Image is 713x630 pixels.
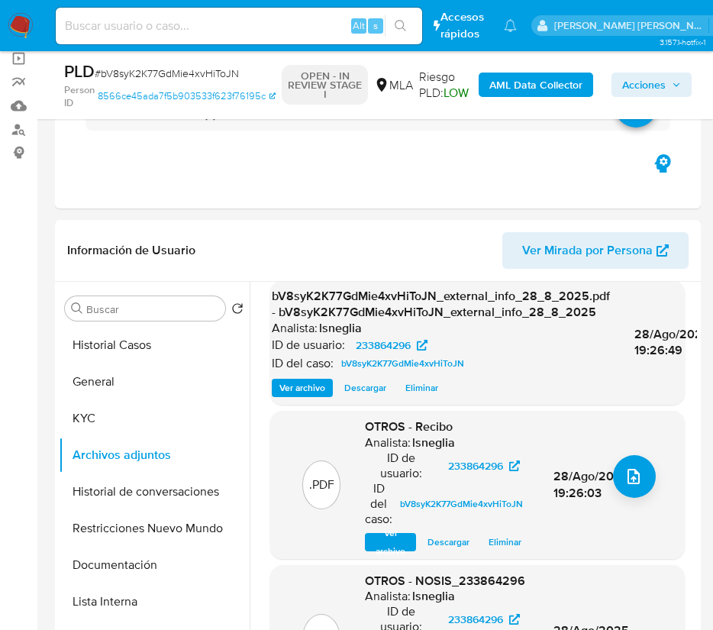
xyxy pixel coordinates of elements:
b: PLD [64,59,95,83]
p: ID de usuario: [272,338,345,353]
button: Buscar [71,302,83,315]
span: Descargar [344,380,386,396]
button: Ver Mirada por Persona [502,232,689,269]
span: 233864296 [448,610,503,628]
button: General [59,363,250,400]
span: Eliminar [405,380,438,396]
span: s [373,18,378,33]
b: AML Data Collector [489,73,582,97]
span: Alt [353,18,365,33]
span: 28/Ago/2025 19:26:49 [634,325,710,360]
button: Descargar [337,379,394,397]
p: Analista: [272,321,318,336]
span: 233864296 [356,336,411,354]
h3: AUTOMATIC (1) [124,105,217,121]
span: OTROS - Recibo [365,418,453,435]
h6: lsneglia [319,321,362,336]
a: bV8syK2K77GdMie4xvHiToJN [394,495,529,513]
button: search-icon [385,15,416,37]
input: Buscar [86,302,219,316]
span: Ver archivo [373,535,408,550]
button: Acciones [611,73,692,97]
a: Notificaciones [504,19,517,32]
button: Ver archivo [365,533,416,551]
span: 233864296 [448,457,503,475]
button: Restricciones Nuevo Mundo [59,510,250,547]
h6: lsneglia [412,435,455,451]
span: 28/Ago/2025 19:26:03 [553,467,629,502]
input: Buscar usuario o caso... [56,16,422,36]
button: Archivos adjuntos [59,437,250,473]
p: lucia.neglia@mercadolibre.com [554,18,708,33]
button: Descargar [420,533,477,551]
span: Ver archivo [279,380,325,396]
span: Riesgo PLD: [419,69,473,102]
a: 233864296 [347,336,437,354]
h1: Información de Usuario [67,243,195,258]
span: Accesos rápidos [440,9,489,41]
button: KYC [59,400,250,437]
button: AML Data Collector [479,73,593,97]
span: Eliminar [489,535,521,550]
p: ID de usuario: [365,451,437,481]
a: 233864296 [439,610,529,628]
span: Acciones [622,73,666,97]
div: MLA [374,77,413,94]
p: OPEN - IN REVIEW STAGE I [282,65,368,105]
button: Eliminar [398,379,446,397]
h6: lsneglia [412,589,455,604]
p: .PDF [309,477,334,493]
button: Volver al orden por defecto [231,302,244,319]
button: Historial Casos [59,327,250,363]
button: Ver archivo [272,379,333,397]
span: bV8syK2K77GdMie4xvHiToJN_external_info_28_8_2025.pdf - bV8syK2K77GdMie4xvHiToJN_external_info_28_... [272,287,610,321]
a: 233864296 [439,457,529,475]
a: 8566ce45ada7f5b903533f623f76195c [98,83,276,110]
p: ID del caso: [365,481,392,527]
p: ID del caso: [272,356,334,371]
span: LOW [444,84,469,102]
span: Ver Mirada por Persona [522,232,653,269]
button: Historial de conversaciones [59,473,250,510]
button: Documentación [59,547,250,583]
span: bV8syK2K77GdMie4xvHiToJN [341,354,464,373]
span: OTROS - NOSIS_233864296 [365,572,525,590]
span: bV8syK2K77GdMie4xvHiToJN [400,495,523,513]
span: # bV8syK2K77GdMie4xvHiToJN [95,66,239,81]
span: 3.157.1-hotfix-1 [660,36,705,48]
p: Analista: [365,589,411,604]
b: Person ID [64,83,95,110]
a: bV8syK2K77GdMie4xvHiToJN [335,354,470,373]
button: upload-file [613,455,656,498]
button: Lista Interna [59,583,250,620]
span: Descargar [427,535,469,550]
p: Analista: [365,435,411,451]
button: Eliminar [481,533,529,551]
